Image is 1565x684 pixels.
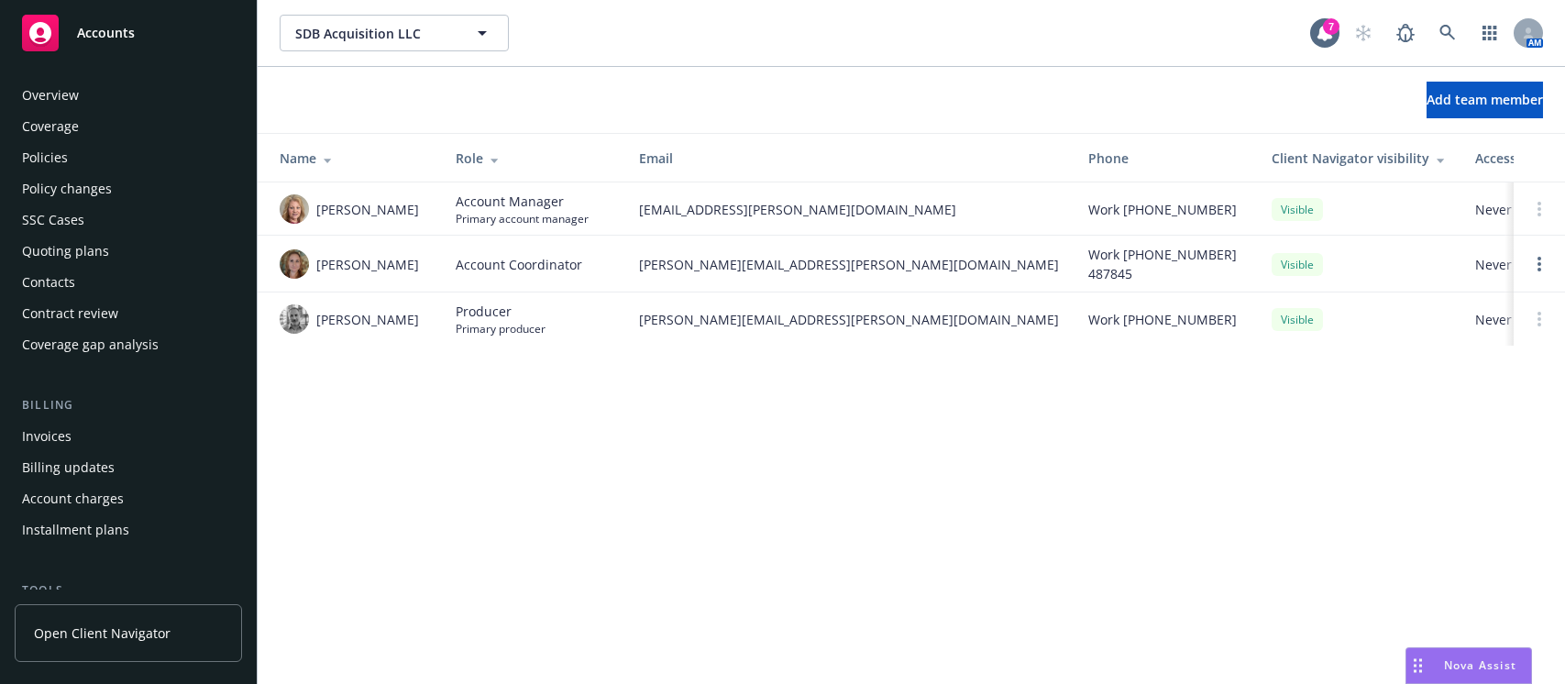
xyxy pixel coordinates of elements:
div: Phone [1088,149,1242,168]
span: Accounts [77,26,135,40]
span: Work [PHONE_NUMBER] [1088,310,1237,329]
div: Drag to move [1406,648,1429,683]
div: Tools [15,581,242,600]
span: [PERSON_NAME][EMAIL_ADDRESS][PERSON_NAME][DOMAIN_NAME] [639,255,1059,274]
a: Invoices [15,422,242,451]
span: [EMAIL_ADDRESS][PERSON_NAME][DOMAIN_NAME] [639,200,1059,219]
span: [PERSON_NAME] [316,200,419,219]
a: Contract review [15,299,242,328]
div: Overview [22,81,79,110]
a: Quoting plans [15,237,242,266]
div: Email [639,149,1059,168]
a: Overview [15,81,242,110]
span: Producer [456,302,546,321]
div: Visible [1272,308,1323,331]
span: Nova Assist [1444,657,1516,673]
div: Contract review [22,299,118,328]
a: Coverage gap analysis [15,330,242,359]
div: Visible [1272,198,1323,221]
img: photo [280,304,309,334]
a: Installment plans [15,515,242,545]
div: Quoting plans [22,237,109,266]
a: Switch app [1471,15,1508,51]
a: Contacts [15,268,242,297]
div: Name [280,149,426,168]
span: Primary producer [456,321,546,336]
div: SSC Cases [22,205,84,235]
span: Account Manager [456,192,589,211]
div: Policy changes [22,174,112,204]
div: Role [456,149,610,168]
div: Installment plans [22,515,129,545]
span: Open Client Navigator [34,623,171,643]
a: Accounts [15,7,242,59]
span: [PERSON_NAME] [316,310,419,329]
span: Add team member [1427,91,1543,108]
div: Account charges [22,484,124,513]
div: Policies [22,143,68,172]
a: Policies [15,143,242,172]
span: Work [PHONE_NUMBER] [1088,200,1237,219]
img: photo [280,249,309,279]
div: Billing updates [22,453,115,482]
a: Open options [1528,253,1550,275]
button: SDB Acquisition LLC [280,15,509,51]
span: [PERSON_NAME][EMAIL_ADDRESS][PERSON_NAME][DOMAIN_NAME] [639,310,1059,329]
a: Account charges [15,484,242,513]
button: Add team member [1427,82,1543,118]
div: Visible [1272,253,1323,276]
button: Nova Assist [1405,647,1532,684]
div: Invoices [22,422,72,451]
a: Policy changes [15,174,242,204]
span: Primary account manager [456,211,589,226]
a: SSC Cases [15,205,242,235]
div: Coverage [22,112,79,141]
span: Account Coordinator [456,255,582,274]
a: Search [1429,15,1466,51]
span: SDB Acquisition LLC [295,24,454,43]
div: Client Navigator visibility [1272,149,1446,168]
div: Coverage gap analysis [22,330,159,359]
img: photo [280,194,309,224]
div: Billing [15,396,242,414]
span: Work [PHONE_NUMBER] 487845 [1088,245,1242,283]
span: [PERSON_NAME] [316,255,419,274]
div: Contacts [22,268,75,297]
a: Coverage [15,112,242,141]
a: Report a Bug [1387,15,1424,51]
div: 7 [1323,18,1339,35]
a: Billing updates [15,453,242,482]
a: Start snowing [1345,15,1382,51]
